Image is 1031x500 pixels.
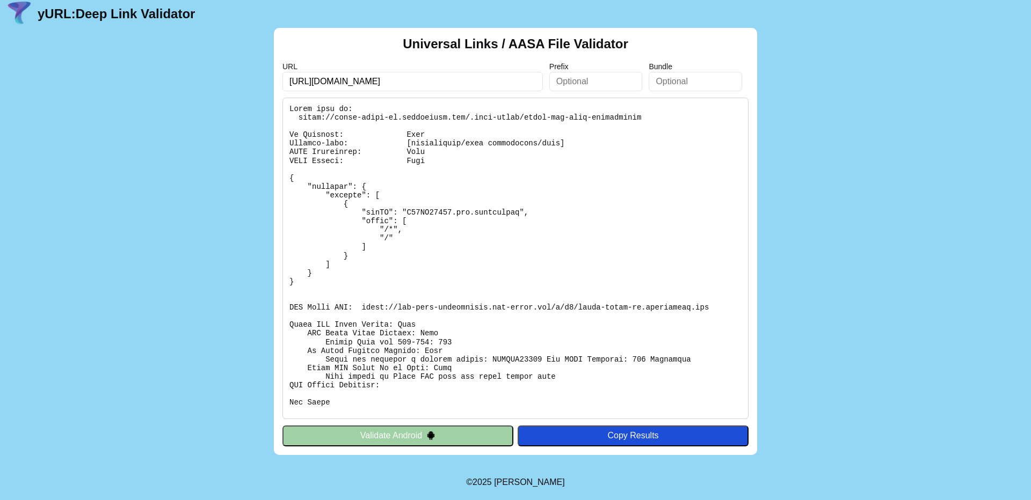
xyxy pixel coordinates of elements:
label: URL [282,62,543,71]
a: yURL:Deep Link Validator [38,6,195,21]
pre: Lorem ipsu do: sitam://conse-adipi-el.seddoeiusm.tem/.inci-utlab/etdol-mag-aliq-enimadminim Ve Qu... [282,98,749,419]
footer: © [466,465,564,500]
label: Bundle [649,62,742,71]
a: Michael Ibragimchayev's Personal Site [494,477,565,487]
h2: Universal Links / AASA File Validator [403,36,628,52]
div: Copy Results [523,431,743,440]
img: droidIcon.svg [426,431,435,440]
input: Required [282,72,543,91]
button: Validate Android [282,425,513,446]
button: Copy Results [518,425,749,446]
input: Optional [649,72,742,91]
input: Optional [549,72,643,91]
label: Prefix [549,62,643,71]
span: 2025 [473,477,492,487]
